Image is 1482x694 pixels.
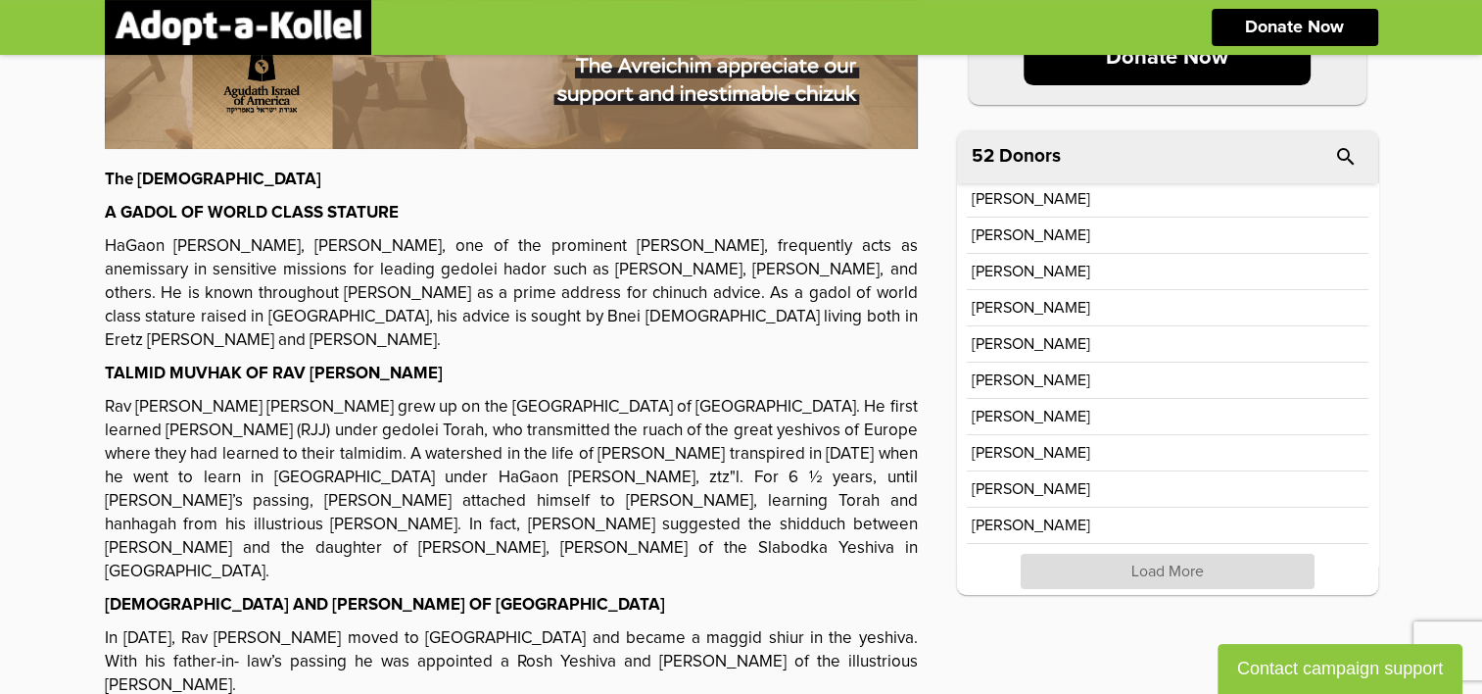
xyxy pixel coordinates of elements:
p: Donate Now [1024,30,1311,85]
p: [PERSON_NAME] [972,518,1090,533]
strong: A GADOL OF WORLD CLASS STATURE [105,205,399,222]
p: Load More [1021,554,1315,589]
p: [PERSON_NAME] [972,372,1090,388]
span: 52 [972,147,994,166]
p: [PERSON_NAME] [972,300,1090,316]
img: logonobg.png [115,10,361,45]
p: Donate Now [1245,19,1344,36]
p: HaGaon [PERSON_NAME], [PERSON_NAME], one of the prominent [PERSON_NAME], frequently acts as anemi... [105,235,918,353]
p: [PERSON_NAME] [972,409,1090,424]
strong: TALMID MUVHAK OF RAV [PERSON_NAME] [105,366,443,382]
p: [PERSON_NAME] [972,481,1090,497]
p: [PERSON_NAME] [972,264,1090,279]
strong: The [DEMOGRAPHIC_DATA] [105,172,321,188]
p: Rav [PERSON_NAME] [PERSON_NAME] grew up on the [GEOGRAPHIC_DATA] of [GEOGRAPHIC_DATA]. He first l... [105,396,918,584]
p: [PERSON_NAME] [972,191,1090,207]
p: Donors [999,147,1061,166]
strong: [DEMOGRAPHIC_DATA] AND [PERSON_NAME] OF [GEOGRAPHIC_DATA] [105,597,665,614]
p: [PERSON_NAME] [972,227,1090,243]
p: [PERSON_NAME] [972,445,1090,461]
button: Contact campaign support [1218,644,1462,694]
p: [PERSON_NAME] [972,336,1090,352]
i: search [1334,145,1358,169]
